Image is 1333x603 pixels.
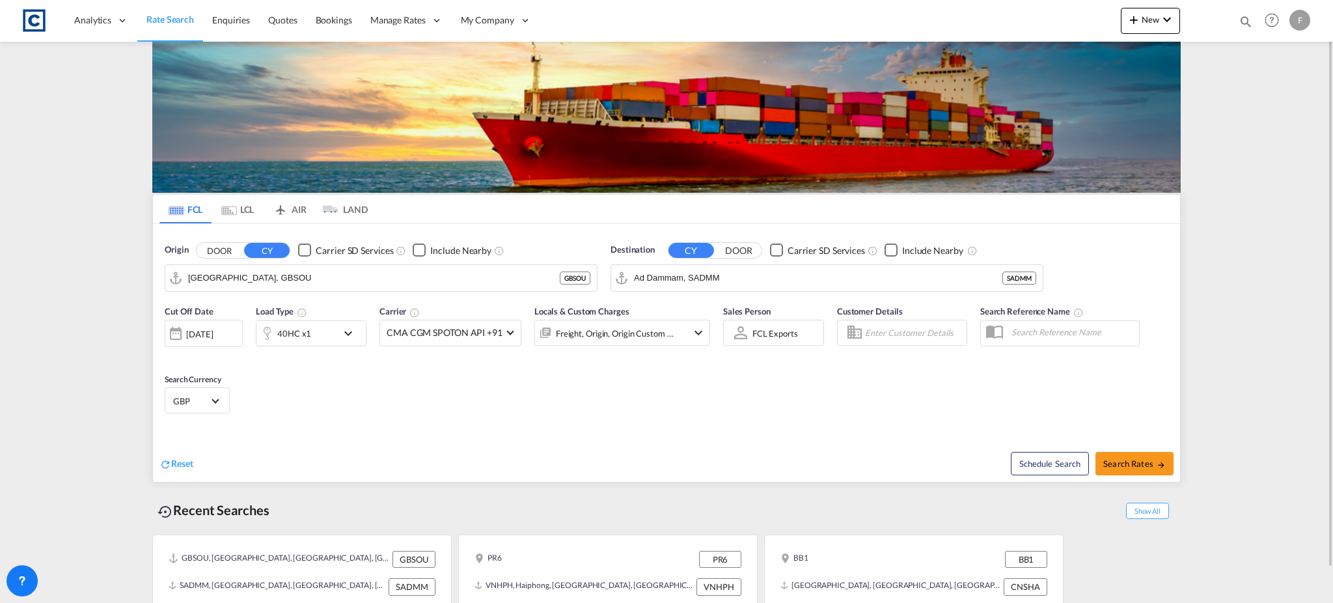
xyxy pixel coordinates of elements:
md-icon: icon-arrow-right [1157,460,1166,470]
button: CY [244,243,290,258]
md-checkbox: Checkbox No Ink [770,244,865,257]
div: CNSHA, Shanghai, China, Greater China & Far East Asia, Asia Pacific [780,578,1000,595]
span: Search Currency [165,374,221,384]
button: Note: By default Schedule search will only considerorigin ports, destination ports and cut off da... [1011,452,1089,475]
span: Search Reference Name [980,306,1084,316]
md-input-container: Southampton, GBSOU [165,265,597,291]
span: Sales Person [723,306,771,316]
span: My Company [461,14,514,27]
div: Carrier SD Services [788,244,865,257]
div: icon-magnify [1239,14,1253,34]
div: [DATE] [165,320,243,347]
span: Origin [165,244,188,257]
div: VNHPH, Haiphong, Viet Nam, South East Asia, Asia Pacific [474,578,693,595]
md-tab-item: AIR [264,195,316,223]
span: Analytics [74,14,111,27]
img: LCL+%26+FCL+BACKGROUND.png [152,42,1181,193]
input: Search Reference Name [1005,322,1139,342]
span: New [1126,14,1175,25]
div: F [1289,10,1310,31]
img: 1fdb9190129311efbfaf67cbb4249bed.jpeg [20,6,49,35]
md-input-container: Ad Dammam, SADMM [611,265,1043,291]
md-icon: Your search will be saved by the below given name [1073,307,1084,318]
md-icon: icon-backup-restore [158,504,173,520]
md-icon: icon-chevron-down [340,326,363,341]
md-pagination-wrapper: Use the left and right arrow keys to navigate between tabs [159,195,368,223]
div: Help [1261,9,1289,33]
span: Customer Details [837,306,903,316]
div: FCL Exports [752,328,798,339]
md-icon: icon-chevron-down [1159,12,1175,27]
div: 40HC x1icon-chevron-down [256,320,366,346]
button: Search Ratesicon-arrow-right [1095,452,1174,475]
div: Freight Origin Origin Custom Factory Stuffing [556,324,674,343]
div: GBSOU, Southampton, United Kingdom, GB & Ireland, Europe [169,551,389,568]
span: Quotes [268,14,297,25]
div: VNHPH [696,578,741,595]
md-datepicker: Select [165,346,174,363]
div: BB1 [780,551,808,568]
md-icon: Unchecked: Search for CY (Container Yard) services for all selected carriers.Checked : Search for... [396,245,406,256]
button: icon-plus 400-fgNewicon-chevron-down [1121,8,1180,34]
span: Search Rates [1103,458,1166,469]
div: Freight Origin Origin Custom Factory Stuffingicon-chevron-down [534,320,710,346]
md-tab-item: FCL [159,195,212,223]
div: Carrier SD Services [316,244,393,257]
span: Cut Off Date [165,306,213,316]
md-select: Sales Person: FCL Exports [751,324,799,343]
div: GBSOU [392,551,435,568]
md-select: Select Currency: £ GBPUnited Kingdom Pound [172,391,223,410]
md-icon: icon-plus 400-fg [1126,12,1142,27]
div: BB1 [1005,551,1047,568]
md-icon: icon-chevron-down [691,325,706,341]
span: Carrier [379,306,420,316]
md-icon: icon-refresh [159,458,171,470]
span: Enquiries [212,14,250,25]
md-checkbox: Checkbox No Ink [413,244,491,257]
span: Bookings [316,14,352,25]
div: 40HC x1 [277,324,311,343]
div: SADMM [389,578,435,595]
md-checkbox: Checkbox No Ink [885,244,963,257]
button: DOOR [716,243,762,258]
span: Destination [611,244,655,257]
md-icon: icon-airplane [273,202,288,212]
span: CMA CGM SPOTON API +91 [387,326,502,339]
div: icon-refreshReset [159,457,193,471]
div: [DATE] [186,328,213,340]
div: Include Nearby [902,244,963,257]
span: Reset [171,458,193,469]
md-icon: icon-magnify [1239,14,1253,29]
button: DOOR [197,243,242,258]
md-icon: Unchecked: Search for CY (Container Yard) services for all selected carriers.Checked : Search for... [868,245,878,256]
input: Search by Port [634,268,1002,288]
md-icon: The selected Trucker/Carrierwill be displayed in the rate results If the rates are from another f... [409,307,420,318]
div: PR6 [699,551,741,568]
div: Recent Searches [152,496,275,525]
span: Help [1261,9,1283,31]
div: GBSOU [560,272,590,285]
div: SADMM [1002,272,1036,285]
span: Load Type [256,306,307,316]
input: Search by Port [188,268,560,288]
md-checkbox: Checkbox No Ink [298,244,393,257]
md-icon: Unchecked: Ignores neighbouring ports when fetching rates.Checked : Includes neighbouring ports w... [967,245,978,256]
md-icon: icon-information-outline [297,307,307,318]
md-tab-item: LAND [316,195,368,223]
div: CNSHA [1004,578,1047,595]
button: CY [668,243,714,258]
md-tab-item: LCL [212,195,264,223]
span: Rate Search [146,14,194,25]
span: Manage Rates [370,14,426,27]
div: PR6 [474,551,502,568]
div: Origin DOOR CY Checkbox No InkUnchecked: Search for CY (Container Yard) services for all selected... [153,224,1180,482]
span: Locals & Custom Charges [534,306,629,316]
span: Show All [1126,503,1169,519]
div: SADMM, Ad Dammam, Saudi Arabia, Middle East, Middle East [169,578,385,595]
span: GBP [173,395,210,407]
div: Include Nearby [430,244,491,257]
md-icon: Unchecked: Ignores neighbouring ports when fetching rates.Checked : Includes neighbouring ports w... [494,245,504,256]
input: Enter Customer Details [865,323,963,343]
